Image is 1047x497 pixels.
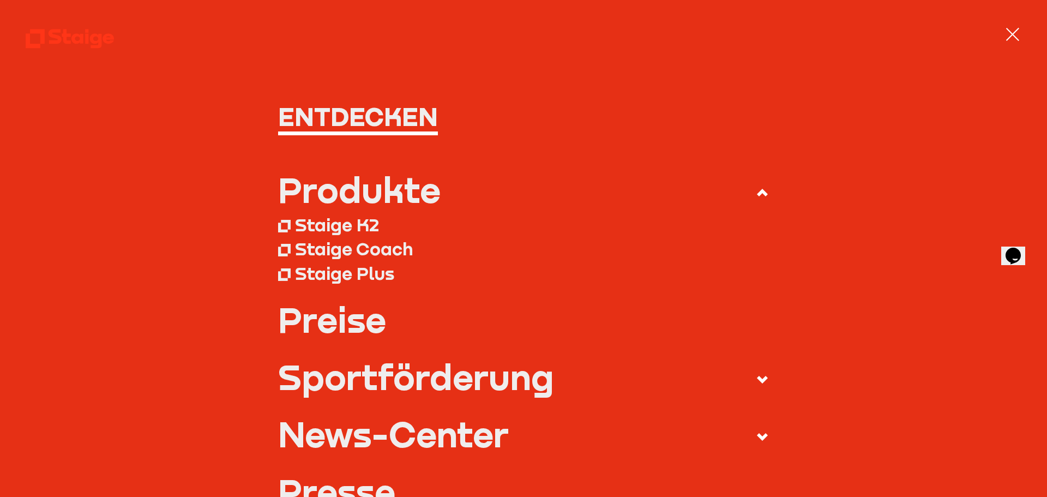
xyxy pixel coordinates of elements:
iframe: chat widget [1001,232,1036,265]
div: Sportförderung [278,360,554,394]
div: News-Center [278,417,509,451]
a: Preise [278,302,769,337]
a: Staige Coach [278,237,769,261]
div: Staige K2 [295,214,379,236]
a: Staige K2 [278,212,769,237]
a: Staige Plus [278,261,769,285]
div: Staige Plus [295,262,394,284]
div: Staige Coach [295,238,413,260]
div: Produkte [278,172,441,207]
